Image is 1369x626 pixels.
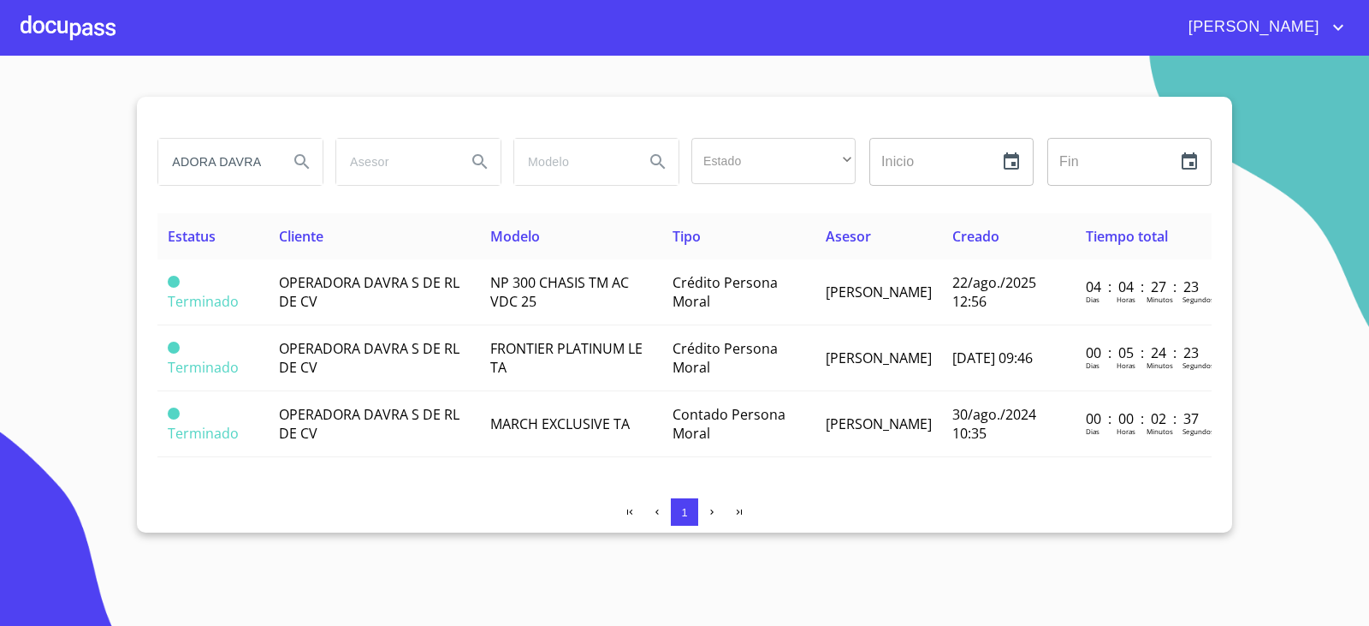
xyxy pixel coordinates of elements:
[514,139,631,185] input: search
[168,408,180,420] span: Terminado
[673,405,785,443] span: Contado Persona Moral
[1117,295,1135,304] p: Horas
[1147,361,1173,370] p: Minutos
[279,227,323,246] span: Cliente
[282,141,323,182] button: Search
[952,273,1036,311] span: 22/ago./2025 12:56
[637,141,679,182] button: Search
[1086,426,1099,436] p: Dias
[1117,361,1135,370] p: Horas
[168,358,239,377] span: Terminado
[1086,227,1168,246] span: Tiempo total
[279,405,459,443] span: OPERADORA DAVRA S DE RL DE CV
[673,227,701,246] span: Tipo
[490,414,630,433] span: MARCH EXCLUSIVE TA
[826,349,932,367] span: [PERSON_NAME]
[168,276,180,288] span: Terminado
[168,292,239,311] span: Terminado
[490,227,540,246] span: Modelo
[279,339,459,377] span: OPERADORA DAVRA S DE RL DE CV
[1176,14,1348,41] button: account of current user
[826,414,932,433] span: [PERSON_NAME]
[168,424,239,443] span: Terminado
[158,139,275,185] input: search
[1086,409,1201,428] p: 00 : 00 : 02 : 37
[1117,426,1135,436] p: Horas
[1086,343,1201,362] p: 00 : 05 : 24 : 23
[671,498,698,526] button: 1
[490,339,643,377] span: FRONTIER PLATINUM LE TA
[952,349,1033,367] span: [DATE] 09:46
[1182,426,1214,436] p: Segundos
[673,339,778,377] span: Crédito Persona Moral
[952,227,999,246] span: Creado
[1176,14,1328,41] span: [PERSON_NAME]
[952,405,1036,443] span: 30/ago./2024 10:35
[673,273,778,311] span: Crédito Persona Moral
[1086,295,1099,304] p: Dias
[168,342,180,354] span: Terminado
[826,227,871,246] span: Asesor
[490,273,629,311] span: NP 300 CHASIS TM AC VDC 25
[1182,295,1214,304] p: Segundos
[459,141,501,182] button: Search
[279,273,459,311] span: OPERADORA DAVRA S DE RL DE CV
[1147,426,1173,436] p: Minutos
[691,138,856,184] div: ​
[1147,295,1173,304] p: Minutos
[681,506,687,519] span: 1
[1086,277,1201,296] p: 04 : 04 : 27 : 23
[1182,361,1214,370] p: Segundos
[826,283,932,301] span: [PERSON_NAME]
[336,139,453,185] input: search
[1086,361,1099,370] p: Dias
[168,227,216,246] span: Estatus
